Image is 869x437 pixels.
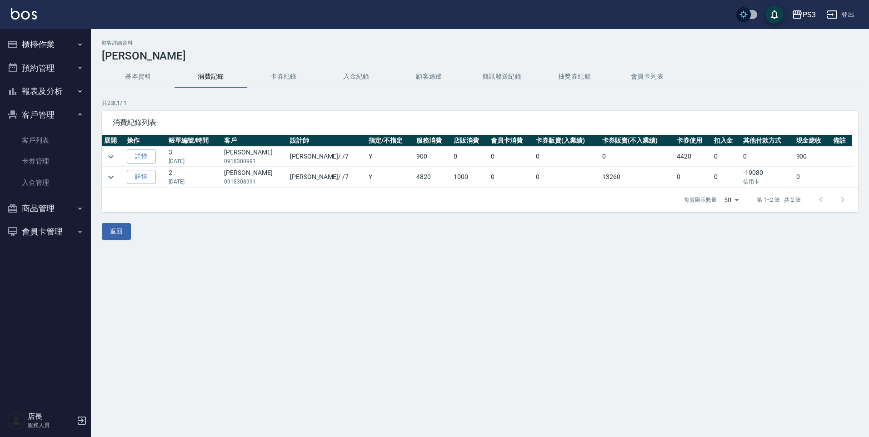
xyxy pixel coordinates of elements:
[166,167,222,187] td: 2
[4,79,87,103] button: 報表及分析
[104,150,118,164] button: expand row
[720,188,742,212] div: 50
[366,167,414,187] td: Y
[712,167,741,187] td: 0
[102,40,858,46] h2: 顧客詳細資料
[169,178,220,186] p: [DATE]
[712,135,741,147] th: 扣入金
[102,50,858,62] h3: [PERSON_NAME]
[743,178,791,186] p: 信用卡
[600,167,674,187] td: 13260
[757,196,801,204] p: 第 1–2 筆 共 2 筆
[4,103,87,127] button: 客戶管理
[4,197,87,220] button: 商品管理
[4,172,87,193] a: 入金管理
[127,149,156,164] a: 詳情
[414,147,451,167] td: 900
[366,147,414,167] td: Y
[794,135,831,147] th: 現金應收
[288,135,366,147] th: 設計師
[465,66,538,88] button: 簡訊發送紀錄
[674,135,712,147] th: 卡券使用
[712,147,741,167] td: 0
[11,8,37,20] img: Logo
[414,167,451,187] td: 4820
[169,157,220,165] p: [DATE]
[127,170,156,184] a: 詳情
[741,147,794,167] td: 0
[611,66,684,88] button: 會員卡列表
[823,6,858,23] button: 登出
[7,412,25,430] img: Person
[113,118,847,127] span: 消費紀錄列表
[489,147,534,167] td: 0
[534,147,600,167] td: 0
[366,135,414,147] th: 指定/不指定
[451,167,489,187] td: 1000
[741,167,794,187] td: -19080
[451,135,489,147] th: 店販消費
[166,135,222,147] th: 帳單編號/時間
[102,223,131,240] button: 返回
[4,130,87,151] a: 客戶列表
[222,135,288,147] th: 客戶
[803,9,816,20] div: PS3
[102,99,858,107] p: 共 2 筆, 1 / 1
[4,220,87,243] button: 會員卡管理
[175,66,247,88] button: 消費記錄
[288,167,366,187] td: [PERSON_NAME] / /7
[684,196,717,204] p: 每頁顯示數量
[224,178,285,186] p: 0918308991
[489,167,534,187] td: 0
[4,151,87,172] a: 卡券管理
[451,147,489,167] td: 0
[28,421,74,429] p: 服務人員
[765,5,784,24] button: save
[674,147,712,167] td: 4420
[534,167,600,187] td: 0
[600,147,674,167] td: 0
[393,66,465,88] button: 顧客追蹤
[831,135,852,147] th: 備註
[166,147,222,167] td: 3
[489,135,534,147] th: 會員卡消費
[741,135,794,147] th: 其他付款方式
[320,66,393,88] button: 入金紀錄
[794,147,831,167] td: 900
[125,135,166,147] th: 操作
[600,135,674,147] th: 卡券販賣(不入業績)
[222,147,288,167] td: [PERSON_NAME]
[102,135,125,147] th: 展開
[104,170,118,184] button: expand row
[4,33,87,56] button: 櫃檯作業
[4,56,87,80] button: 預約管理
[224,157,285,165] p: 0918308991
[102,66,175,88] button: 基本資料
[288,147,366,167] td: [PERSON_NAME] / /7
[247,66,320,88] button: 卡券紀錄
[222,167,288,187] td: [PERSON_NAME]
[788,5,819,24] button: PS3
[28,412,74,421] h5: 店長
[538,66,611,88] button: 抽獎券紀錄
[534,135,600,147] th: 卡券販賣(入業績)
[794,167,831,187] td: 0
[674,167,712,187] td: 0
[414,135,451,147] th: 服務消費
